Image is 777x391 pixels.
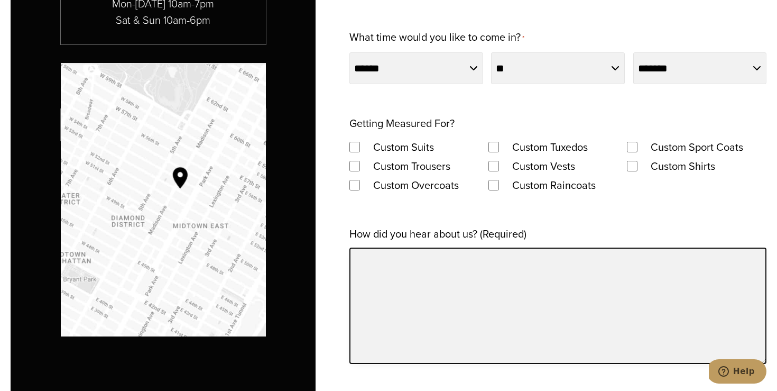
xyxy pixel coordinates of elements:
[640,138,754,157] label: Custom Sport Coats
[640,157,726,176] label: Custom Shirts
[363,176,469,195] label: Custom Overcoats
[349,114,455,133] legend: Getting Measured For?
[363,157,461,176] label: Custom Trousers
[709,359,766,386] iframe: Opens a widget where you can chat to one of our agents
[502,157,586,176] label: Custom Vests
[363,138,445,157] label: Custom Suits
[61,63,266,337] a: Map to Alan David Custom
[61,63,266,337] img: Google map with pin showing Alan David location at Madison Avenue & 53rd Street NY
[502,138,598,157] label: Custom Tuxedos
[502,176,606,195] label: Custom Raincoats
[349,224,526,243] label: How did you hear about us? (Required)
[349,28,524,48] label: What time would you like to come in?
